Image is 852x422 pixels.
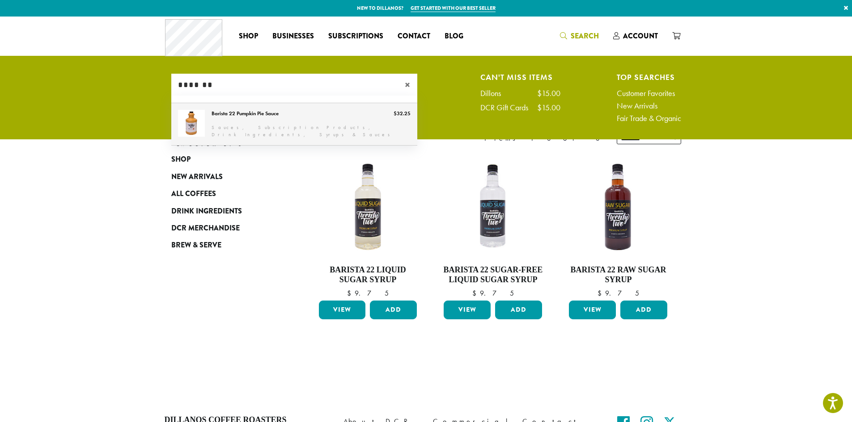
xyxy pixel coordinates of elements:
[171,223,240,234] span: DCR Merchandise
[598,288,605,298] span: $
[171,168,279,185] a: New Arrivals
[567,265,670,284] h4: Barista 22 Raw Sugar Syrup
[617,102,681,110] a: New Arrivals
[567,155,670,258] img: RAW-SUGAR-300x300.png
[239,31,258,42] span: Shop
[598,288,639,298] bdi: 9.75
[537,89,560,97] div: $15.00
[441,155,544,258] img: SF-LIQUID-SUGAR-300x300.png
[232,29,265,43] a: Shop
[328,31,383,42] span: Subscriptions
[445,31,463,42] span: Blog
[617,114,681,122] a: Fair Trade & Organic
[171,154,191,165] span: Shop
[319,301,366,319] a: View
[441,155,544,297] a: Barista 22 Sugar-Free Liquid Sugar Syrup $9.75
[472,288,480,298] span: $
[553,29,606,43] a: Search
[171,206,242,217] span: Drink Ingredients
[623,31,658,41] span: Account
[571,31,599,41] span: Search
[171,237,279,254] a: Brew & Serve
[171,202,279,219] a: Drink Ingredients
[617,89,681,97] a: Customer Favorites
[537,104,560,112] div: $15.00
[398,31,430,42] span: Contact
[317,265,420,284] h4: Barista 22 Liquid Sugar Syrup
[171,151,279,168] a: Shop
[567,155,670,297] a: Barista 22 Raw Sugar Syrup $9.75
[347,288,355,298] span: $
[272,31,314,42] span: Businesses
[444,301,491,319] a: View
[411,4,496,12] a: Get started with our best seller
[171,240,221,251] span: Brew & Serve
[171,220,279,237] a: DCR Merchandise
[480,104,537,112] div: DCR Gift Cards
[171,185,279,202] a: All Coffees
[171,171,223,183] span: New Arrivals
[317,155,420,297] a: Barista 22 Liquid Sugar Syrup $9.75
[620,301,667,319] button: Add
[472,288,514,298] bdi: 9.75
[441,265,544,284] h4: Barista 22 Sugar-Free Liquid Sugar Syrup
[495,301,542,319] button: Add
[480,89,510,97] div: Dillons
[347,288,389,298] bdi: 9.75
[617,74,681,80] h4: Top Searches
[316,155,419,258] img: LIQUID-SUGAR-300x300.png
[370,301,417,319] button: Add
[171,188,216,200] span: All Coffees
[480,74,560,80] h4: Can't Miss Items
[405,79,417,90] span: ×
[569,301,616,319] a: View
